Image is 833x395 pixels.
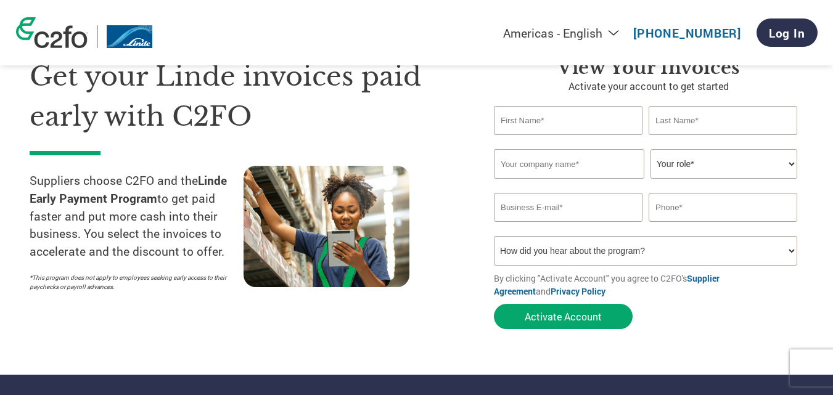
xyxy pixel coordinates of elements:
[494,149,644,179] input: Your company name*
[494,304,633,329] button: Activate Account
[30,172,244,261] p: Suppliers choose C2FO and the to get paid faster and put more cash into their business. You selec...
[494,57,803,79] h3: View Your Invoices
[494,223,642,231] div: Inavlid Email Address
[107,25,152,48] img: Linde
[244,166,409,287] img: supply chain worker
[649,136,797,144] div: Invalid last name or last name is too long
[633,25,741,41] a: [PHONE_NUMBER]
[757,18,818,47] a: Log In
[16,17,88,48] img: c2fo logo
[494,272,803,298] p: By clicking "Activate Account" you agree to C2FO's and
[649,223,797,231] div: Inavlid Phone Number
[494,106,642,135] input: First Name*
[551,285,605,297] a: Privacy Policy
[649,193,797,222] input: Phone*
[30,273,231,291] p: *This program does not apply to employees seeking early access to their paychecks or payroll adva...
[494,272,720,297] a: Supplier Agreement
[649,106,797,135] input: Last Name*
[494,180,797,188] div: Invalid company name or company name is too long
[494,136,642,144] div: Invalid first name or first name is too long
[494,79,803,94] p: Activate your account to get started
[650,149,797,179] select: Title/Role
[30,173,227,206] strong: Linde Early Payment Program
[494,193,642,222] input: Invalid Email format
[30,57,457,136] h1: Get your Linde invoices paid early with C2FO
